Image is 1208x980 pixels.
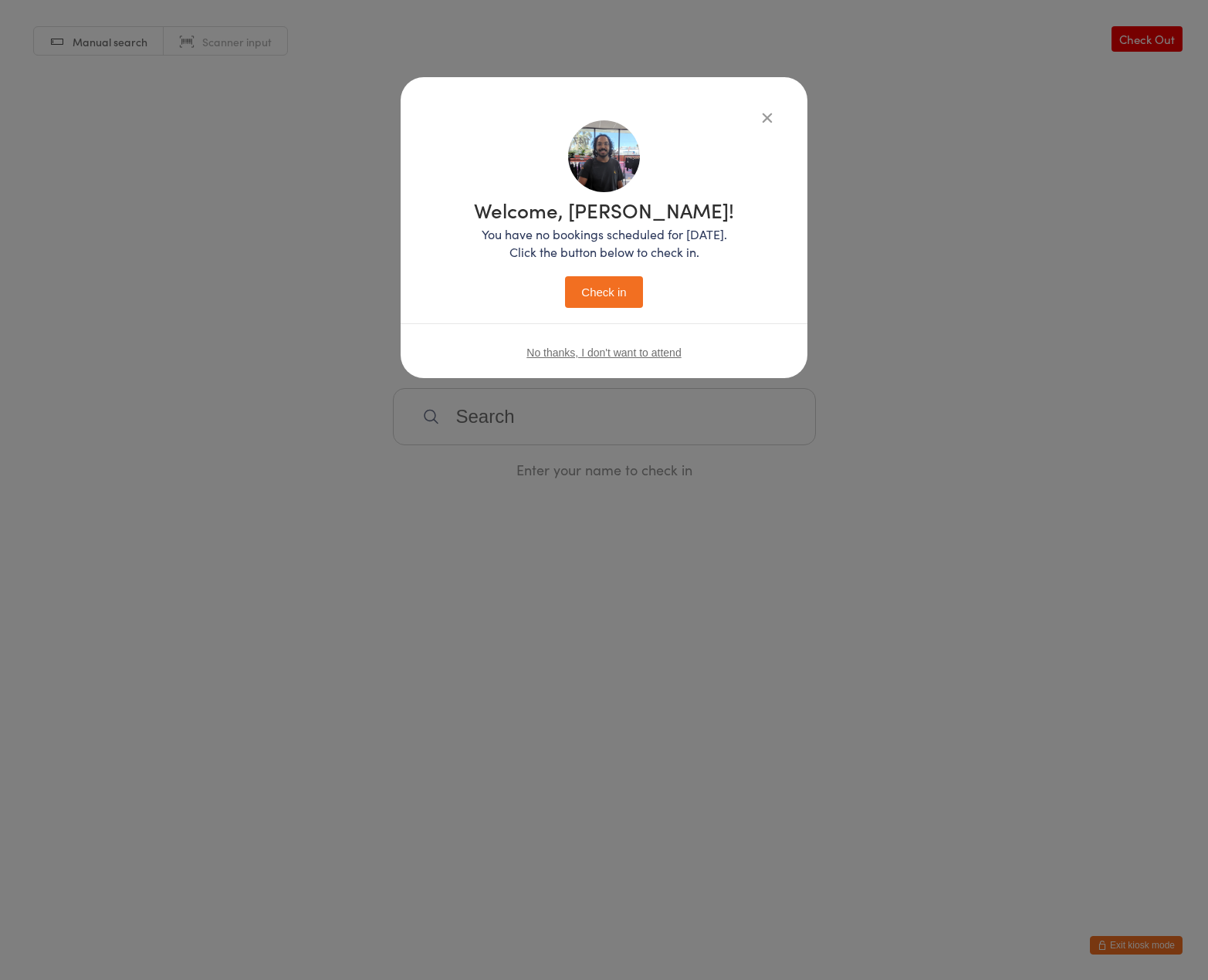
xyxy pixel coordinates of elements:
[526,346,681,359] button: No thanks, I don't want to attend
[474,225,734,261] p: You have no bookings scheduled for [DATE]. Click the button below to check in.
[568,120,640,192] img: image1757903023.png
[565,276,642,308] button: Check in
[474,200,734,220] h1: Welcome, [PERSON_NAME]!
